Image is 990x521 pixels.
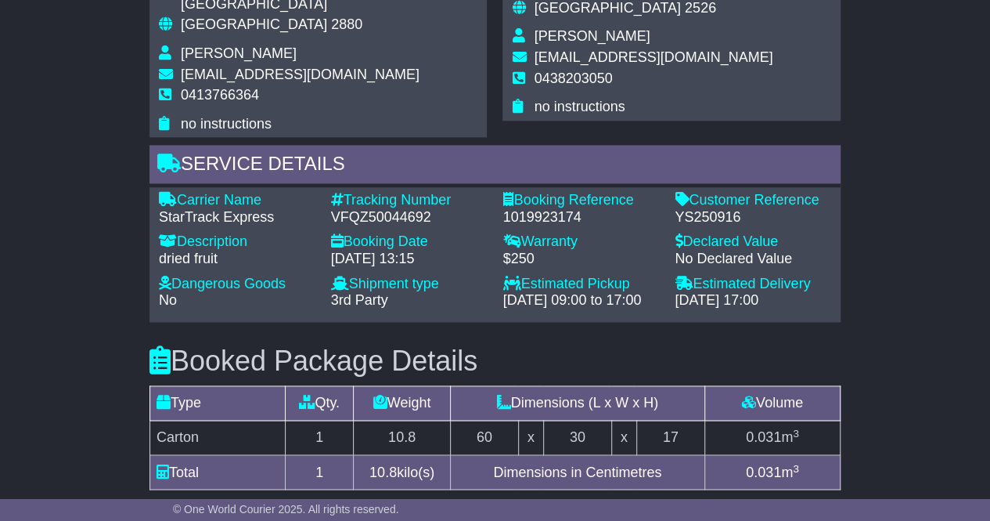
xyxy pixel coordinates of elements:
div: Estimated Delivery [675,276,831,293]
span: no instructions [181,116,272,132]
div: Service Details [149,145,841,187]
td: 30 [543,421,611,455]
td: 1 [286,455,354,490]
td: Volume [704,386,841,421]
td: Dimensions in Centimetres [451,455,705,490]
span: [EMAIL_ADDRESS][DOMAIN_NAME] [534,49,772,65]
span: 0.031 [746,429,781,445]
div: Carrier Name [159,192,315,209]
sup: 3 [793,462,799,474]
td: Carton [149,421,285,455]
td: Weight [354,386,451,421]
td: 10.8 [354,421,451,455]
span: no instructions [534,99,625,114]
div: VFQZ50044692 [331,209,488,226]
span: 3rd Party [331,292,388,308]
span: 0.031 [746,464,781,479]
td: Qty. [286,386,354,421]
span: 2880 [331,16,362,32]
span: [PERSON_NAME] [181,45,297,61]
td: x [518,421,543,455]
div: $250 [502,251,659,268]
h3: Booked Package Details [149,346,841,377]
td: m [704,421,841,455]
div: Booking Date [331,233,488,251]
span: 0438203050 [534,71,612,86]
div: dried fruit [159,251,315,268]
div: Description [159,233,315,251]
div: Declared Value [675,233,831,251]
span: No [159,292,177,308]
div: Customer Reference [675,192,831,209]
div: [DATE] 09:00 to 17:00 [502,292,659,309]
div: Estimated Pickup [502,276,659,293]
span: [PERSON_NAME] [534,28,650,44]
td: Total [149,455,285,490]
td: x [611,421,636,455]
td: 17 [636,421,704,455]
td: 1 [286,421,354,455]
span: © One World Courier 2025. All rights reserved. [173,503,399,516]
div: No Declared Value [675,251,831,268]
td: 60 [451,421,519,455]
div: [DATE] 13:15 [331,251,488,268]
td: Dimensions (L x W x H) [451,386,705,421]
span: [EMAIL_ADDRESS][DOMAIN_NAME] [181,67,419,82]
td: kilo(s) [354,455,451,490]
span: [GEOGRAPHIC_DATA] [181,16,327,32]
div: 1019923174 [502,209,659,226]
span: 10.8 [369,464,397,479]
div: [DATE] 17:00 [675,292,831,309]
div: StarTrack Express [159,209,315,226]
div: Tracking Number [331,192,488,209]
div: Warranty [502,233,659,251]
div: Shipment type [331,276,488,293]
div: Dangerous Goods [159,276,315,293]
span: 0413766364 [181,87,259,103]
div: Booking Reference [502,192,659,209]
sup: 3 [793,428,799,440]
td: Type [149,386,285,421]
div: YS250916 [675,209,831,226]
td: m [704,455,841,490]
